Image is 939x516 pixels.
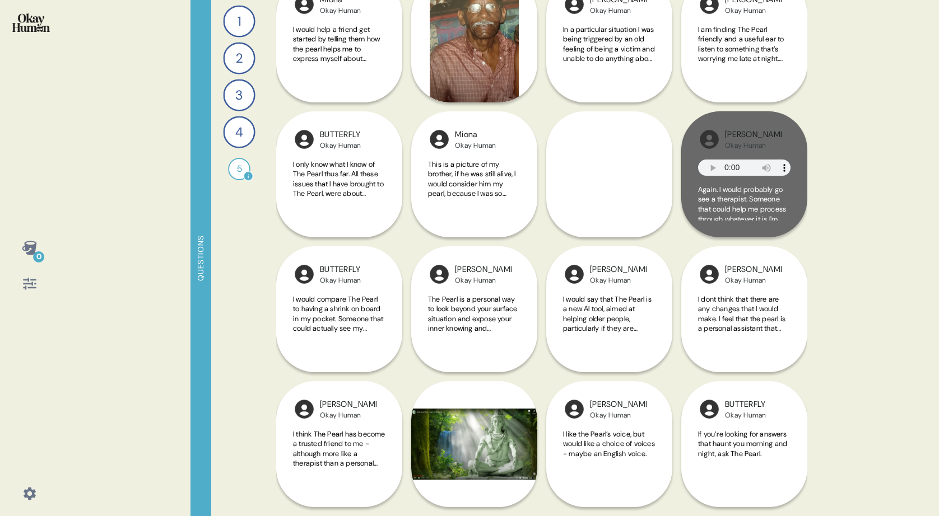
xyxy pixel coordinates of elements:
div: Okay Human [320,276,361,285]
img: l1ibTKarBSWXLOhlfT5LxFP+OttMJpPJZDKZTCbz9PgHEggSPYjZSwEAAAAASUVORK5CYII= [293,263,315,285]
div: [PERSON_NAME] [725,129,782,141]
span: I am finding The Pearl friendly and a useful ear to listen to something that’s worrying me late a... [698,25,788,191]
span: The Pearl is a personal way to look beyond your surface situation and expose your inner knowing a... [428,294,517,382]
div: Okay Human [320,411,376,420]
div: [PERSON_NAME] [725,264,782,276]
div: Okay Human [590,6,647,15]
img: l1ibTKarBSWXLOhlfT5LxFP+OttMJpPJZDKZTCbz9PgHEggSPYjZSwEAAAAASUVORK5CYII= [698,398,720,420]
div: 0 [33,251,44,262]
img: l1ibTKarBSWXLOhlfT5LxFP+OttMJpPJZDKZTCbz9PgHEggSPYjZSwEAAAAASUVORK5CYII= [428,263,450,285]
div: Okay Human [725,141,782,150]
div: Okay Human [320,141,361,150]
div: 4 [223,116,255,148]
div: BUTTERFLY [320,264,361,276]
span: In a particular situation I was being triggered by an old feeling of being a victim and unable to... [563,25,655,201]
span: I would compare The Pearl to having a shrink on board in my pocket. Someone that could actually s... [293,294,384,392]
img: l1ibTKarBSWXLOhlfT5LxFP+OttMJpPJZDKZTCbz9PgHEggSPYjZSwEAAAAASUVORK5CYII= [563,398,585,420]
div: Okay Human [590,411,647,420]
div: 1 [223,5,255,37]
img: l1ibTKarBSWXLOhlfT5LxFP+OttMJpPJZDKZTCbz9PgHEggSPYjZSwEAAAAASUVORK5CYII= [428,128,450,151]
span: If you’re looking for answers that haunt you morning and night, ask The Pearl. [698,429,787,458]
div: 5 [228,158,250,180]
div: 3 [223,79,255,111]
span: I would help a friend get started by telling them how the pearl helps me to express myself about ... [293,25,383,299]
div: [PERSON_NAME] [590,398,647,411]
div: Okay Human [455,276,512,285]
span: I dont think that there are any changes that I would make. I feel that the pearl is a personal as... [698,294,785,353]
div: Okay Human [320,6,361,15]
img: l1ibTKarBSWXLOhlfT5LxFP+OttMJpPJZDKZTCbz9PgHEggSPYjZSwEAAAAASUVORK5CYII= [698,128,720,151]
img: l1ibTKarBSWXLOhlfT5LxFP+OttMJpPJZDKZTCbz9PgHEggSPYjZSwEAAAAASUVORK5CYII= [293,398,315,420]
div: Okay Human [725,411,766,420]
div: [PERSON_NAME] [590,264,647,276]
img: l1ibTKarBSWXLOhlfT5LxFP+OttMJpPJZDKZTCbz9PgHEggSPYjZSwEAAAAASUVORK5CYII= [563,263,585,285]
div: BUTTERFLY [725,398,766,411]
div: Okay Human [590,276,647,285]
span: I only know what I know of The Pearl thus far. All these issues that I have brought to The Pearl,... [293,160,384,326]
img: l1ibTKarBSWXLOhlfT5LxFP+OttMJpPJZDKZTCbz9PgHEggSPYjZSwEAAAAASUVORK5CYII= [698,263,720,285]
div: [PERSON_NAME] [455,264,512,276]
span: I would say that The Pearl is a new AI tool, aimed at helping older people, particularly if they ... [563,294,656,373]
div: Okay Human [455,141,496,150]
div: BUTTERFLY [320,129,361,141]
div: Okay Human [725,276,782,285]
div: Miona [455,129,496,141]
img: okayhuman.3b1b6348.png [12,13,50,32]
span: I think The Pearl has become a trusted friend to me - although more like a therapist than a perso... [293,429,385,488]
span: I like the Pearl’s voice, but would like a choice of voices - maybe an English voice. [563,429,655,458]
div: [PERSON_NAME] [320,398,376,411]
div: Okay Human [725,6,782,15]
span: This is a picture of my brother, if he was still alive, I would consider him my pearl, because I ... [428,160,516,287]
span: Again. I would probably go see a therapist. Someone that could help me process through whatever i... [698,185,786,283]
div: 2 [223,42,255,74]
img: l1ibTKarBSWXLOhlfT5LxFP+OttMJpPJZDKZTCbz9PgHEggSPYjZSwEAAAAASUVORK5CYII= [293,128,315,151]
